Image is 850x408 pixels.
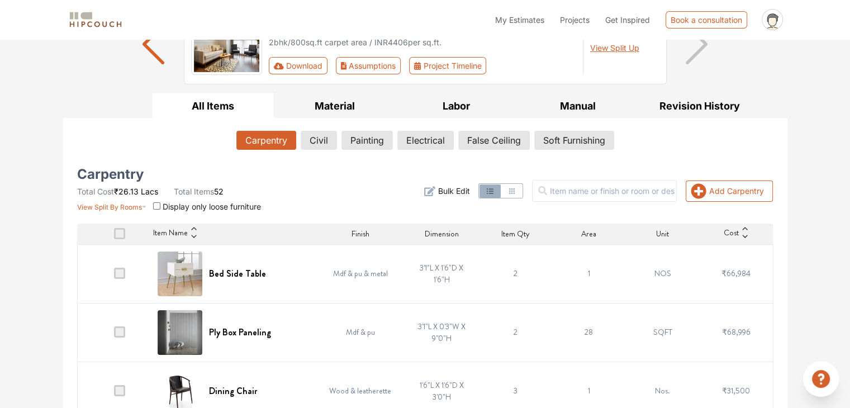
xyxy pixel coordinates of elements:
[478,244,552,303] td: 2
[209,386,257,396] h6: Dining Chair
[721,326,750,338] span: ₹68,996
[77,187,114,196] span: Total Cost
[68,10,124,30] img: logo-horizontal.svg
[532,180,677,202] input: Item name or finish or room or description
[158,310,202,355] img: Ply Box Paneling
[424,185,469,197] button: Bulk Edit
[77,197,147,212] button: View Split By Rooms
[397,131,454,150] button: Electrical
[534,131,614,150] button: Soft Furnishing
[590,43,639,53] span: View Split Up
[396,93,517,118] button: Labor
[236,131,296,150] button: Carpentry
[552,244,626,303] td: 1
[209,327,271,338] h6: Ply Box Paneling
[269,57,576,74] div: Toolbar with button groups
[174,187,214,196] span: Total Items
[425,228,459,240] span: Dimension
[478,303,552,362] td: 2
[352,228,369,240] span: Finish
[686,24,707,64] img: arrow right
[341,131,393,150] button: Painting
[721,268,751,279] span: ₹66,984
[114,187,139,196] span: ₹26.13
[666,11,747,29] div: Book a consultation
[269,57,327,74] button: Download
[656,228,669,240] span: Unit
[316,303,405,362] td: Mdf & pu
[552,303,626,362] td: 28
[626,244,700,303] td: NOS
[274,93,396,118] button: Material
[269,57,495,74] div: First group
[639,93,761,118] button: Revision History
[590,42,639,54] button: View Split Up
[141,187,158,196] span: Lacs
[209,268,266,279] h6: Bed Side Table
[68,7,124,32] span: logo-horizontal.svg
[458,131,530,150] button: False Ceiling
[405,303,479,362] td: 3'1"L X 0'3"W X 9''0"H
[409,57,486,74] button: Project Timeline
[269,36,576,48] div: 2bhk / 800 sq.ft carpet area / INR 4406 per sq.ft.
[163,202,261,211] span: Display only loose furniture
[560,15,590,25] span: Projects
[301,131,337,150] button: Civil
[501,228,530,240] span: Item Qty
[153,227,188,240] span: Item Name
[495,15,544,25] span: My Estimates
[724,227,739,240] span: Cost
[628,27,653,40] span: Lacs
[605,15,650,25] span: Get Inspired
[686,181,773,202] button: Add Carpentry
[590,27,626,40] span: ₹35.25
[153,93,274,118] button: All Items
[174,186,224,197] li: 52
[517,93,639,118] button: Manual
[158,252,202,296] img: Bed Side Table
[77,170,144,179] h5: Carpentry
[405,244,479,303] td: 3'1"L X 1'6"D X 1'6"H
[722,385,750,396] span: ₹31,500
[191,13,263,75] img: gallery
[77,203,142,211] span: View Split By Rooms
[316,244,405,303] td: Mdf & pu & metal
[438,185,469,197] span: Bulk Edit
[336,57,401,74] button: Assumptions
[626,303,700,362] td: SQFT
[581,228,596,240] span: Area
[143,24,164,64] img: arrow left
